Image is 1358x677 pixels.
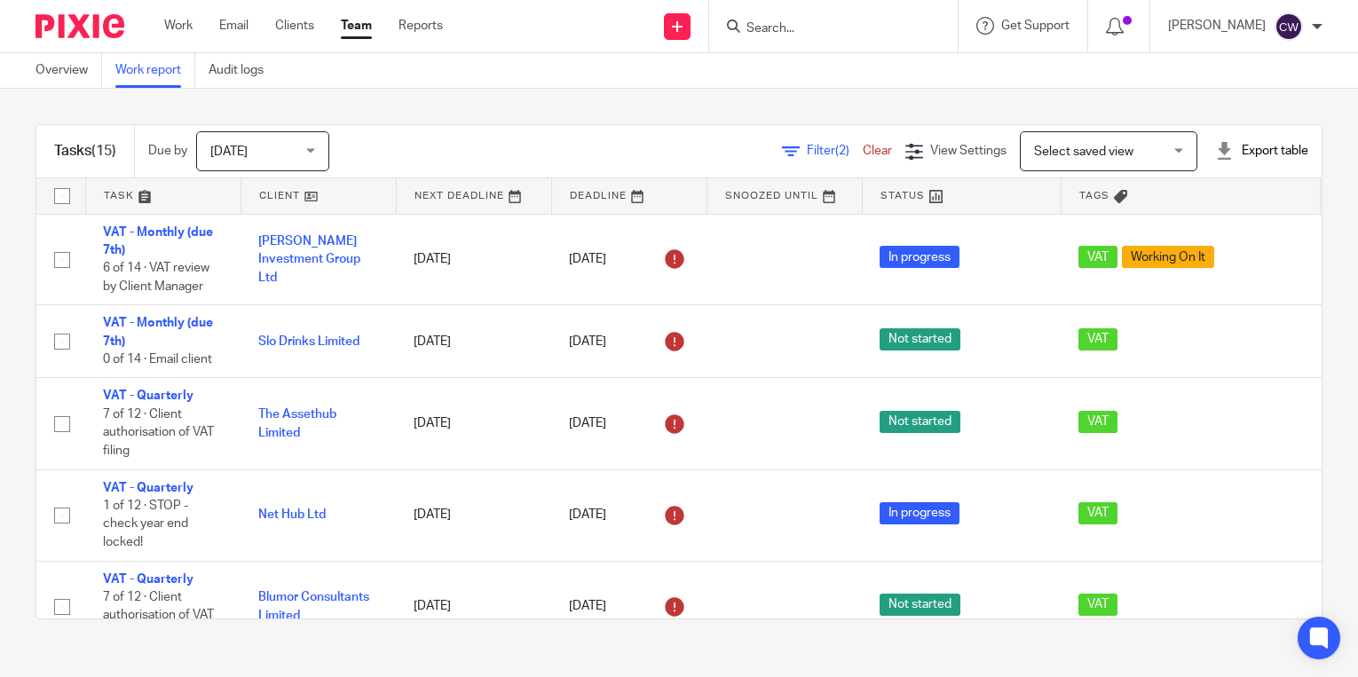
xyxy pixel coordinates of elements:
span: Working On It [1122,246,1214,268]
div: [DATE] [569,593,689,621]
td: [DATE] [396,214,551,305]
h1: Tasks [54,142,116,161]
a: VAT - Monthly (due 7th) [103,226,213,256]
a: The Assethub Limited [258,408,336,438]
a: Work report [115,53,195,88]
a: Slo Drinks Limited [258,335,359,348]
a: VAT - Quarterly [103,573,193,586]
span: 0 of 14 · Email client [103,353,212,366]
img: Pixie [36,14,124,38]
span: VAT [1078,328,1117,350]
td: [DATE] [396,378,551,469]
span: Not started [880,411,960,433]
input: Search [745,21,904,37]
p: [PERSON_NAME] [1168,17,1266,35]
a: VAT - Monthly (due 7th) [103,317,213,347]
div: Export table [1215,142,1308,160]
a: Email [219,17,249,35]
span: (2) [835,145,849,157]
a: Team [341,17,372,35]
span: VAT [1078,246,1117,268]
span: Not started [880,594,960,616]
td: [DATE] [396,561,551,652]
img: svg%3E [1275,12,1303,41]
a: Clear [863,145,892,157]
span: VAT [1078,502,1117,524]
a: Audit logs [209,53,277,88]
a: Work [164,17,193,35]
span: View Settings [930,145,1007,157]
span: VAT [1078,411,1117,433]
a: Blumor Consultants Limited [258,591,369,621]
a: Net Hub Ltd [258,508,326,521]
a: Clients [275,17,314,35]
p: Due by [148,142,187,160]
td: [DATE] [396,305,551,378]
span: In progress [880,502,959,524]
div: [DATE] [569,245,689,273]
div: [DATE] [569,410,689,438]
a: Overview [36,53,102,88]
div: [DATE] [569,327,689,356]
span: 6 of 14 · VAT review by Client Manager [103,262,209,293]
span: 7 of 12 · Client authorisation of VAT filing [103,408,214,457]
span: [DATE] [210,146,248,158]
span: 7 of 12 · Client authorisation of VAT filing [103,591,214,640]
span: Tags [1079,191,1109,201]
span: Not started [880,328,960,350]
span: Get Support [1001,20,1070,32]
span: VAT [1078,594,1117,616]
a: VAT - Quarterly [103,482,193,494]
span: In progress [880,246,959,268]
span: (15) [91,144,116,158]
span: Select saved view [1034,146,1133,158]
a: VAT - Quarterly [103,390,193,402]
td: [DATE] [396,469,551,561]
span: Filter [807,145,863,157]
span: 1 of 12 · STOP - check year end locked! [103,500,188,548]
a: [PERSON_NAME] Investment Group Ltd [258,235,360,284]
div: [DATE] [569,501,689,530]
a: Reports [399,17,443,35]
